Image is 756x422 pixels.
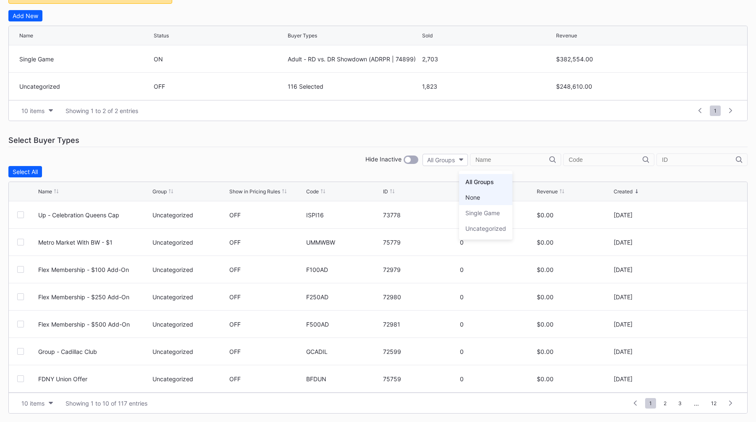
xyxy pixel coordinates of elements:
div: 0 [460,321,535,328]
div: Uncategorized [152,348,227,355]
div: Flex Membership - $100 Add-On [38,266,150,273]
div: $0.00 [537,321,612,328]
div: Uncategorized [152,239,227,246]
div: 0 [460,348,535,355]
div: UMMWBW [306,239,381,246]
div: Uncategorized [152,321,227,328]
div: Group - Cadillac Club [38,348,150,355]
div: FDNY Union Offer [38,375,150,382]
div: [DATE] [614,239,688,246]
div: Flex Membership - $250 Add-On [38,293,150,301]
div: Uncategorized [152,266,227,273]
button: 10 items [17,398,57,409]
div: 75759 [383,375,458,382]
span: 3 [674,398,686,409]
div: $0.00 [537,239,612,246]
div: BFDUN [306,375,381,382]
div: OFF [229,321,241,328]
div: OFF [229,239,241,246]
div: $0.00 [537,375,612,382]
div: 72981 [383,321,458,328]
div: [DATE] [614,293,688,301]
div: $0.00 [537,266,612,273]
div: All Groups [465,178,494,185]
div: $0.00 [537,348,612,355]
div: 0 [460,266,535,273]
div: Uncategorized [465,225,506,232]
div: 0 [460,375,535,382]
div: OFF [229,375,241,382]
div: ... [688,400,705,407]
div: [DATE] [614,375,688,382]
div: 72599 [383,348,458,355]
div: [DATE] [614,321,688,328]
div: [DATE] [614,348,688,355]
div: Showing 1 to 10 of 117 entries [66,400,147,407]
div: F250AD [306,293,381,301]
span: 2 [659,398,671,409]
div: F500AD [306,321,381,328]
div: Flex Membership - $500 Add-On [38,321,150,328]
div: Metro Market With BW - $1 [38,239,150,246]
div: OFF [229,348,241,355]
div: OFF [229,293,241,301]
div: None [465,194,480,201]
div: F100AD [306,266,381,273]
div: 72980 [383,293,458,301]
div: 10 items [21,400,45,407]
div: $0.00 [537,293,612,301]
div: [DATE] [614,266,688,273]
div: Single Game [465,209,500,216]
div: 0 [460,293,535,301]
div: OFF [229,266,241,273]
div: 75779 [383,239,458,246]
span: 1 [645,398,656,409]
div: 72979 [383,266,458,273]
span: 12 [707,398,721,409]
div: 0 [460,239,535,246]
div: Uncategorized [152,375,227,382]
div: GCADIL [306,348,381,355]
div: Uncategorized [152,293,227,301]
